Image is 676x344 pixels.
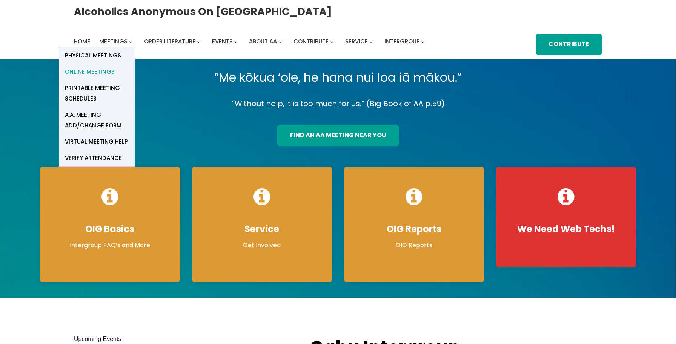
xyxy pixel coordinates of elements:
h4: Service [200,223,324,235]
a: Service [345,36,368,47]
button: Contribute submenu [330,40,333,43]
a: A.A. Meeting Add/Change Form [59,107,135,134]
span: Meetings [99,37,128,45]
button: Meetings submenu [129,40,132,43]
h2: Upcoming Events [74,335,295,344]
a: Alcoholics Anonymous on [GEOGRAPHIC_DATA] [74,3,332,20]
button: About AA submenu [278,40,282,43]
button: Order Literature submenu [197,40,200,43]
h4: OIG Basics [48,223,172,235]
a: Contribute [536,34,602,55]
h4: OIG Reports [352,223,476,235]
a: Events [212,36,233,47]
p: “Without help, it is too much for us.” (Big Book of AA p.59) [34,97,642,110]
button: Events submenu [234,40,237,43]
h4: We Need Web Techs! [504,223,628,235]
span: Intergroup [384,37,420,45]
span: Virtual Meeting Help [65,136,128,147]
span: A.A. Meeting Add/Change Form [65,110,129,131]
a: Meetings [99,36,128,47]
span: Physical Meetings [65,50,121,61]
a: Printable Meeting Schedules [59,80,135,107]
button: Service submenu [369,40,373,43]
a: Home [74,36,90,47]
p: Intergroup FAQ’s and More [48,241,172,250]
span: Events [212,37,233,45]
span: Order Literature [144,37,195,45]
a: find an aa meeting near you [277,125,399,146]
p: Get Involved [200,241,324,250]
span: Service [345,37,368,45]
a: Contribute [293,36,329,47]
span: Contribute [293,37,329,45]
p: “Me kōkua ‘ole, he hana nui loa iā mākou.” [34,67,642,88]
button: Intergroup submenu [421,40,424,43]
a: About AA [249,36,277,47]
span: Printable Meeting Schedules [65,83,129,104]
span: Online Meetings [65,67,115,77]
a: Intergroup [384,36,420,47]
span: verify attendance [65,153,122,163]
nav: Intergroup [74,36,427,47]
a: Physical Meetings [59,47,135,64]
a: Virtual Meeting Help [59,134,135,150]
a: verify attendance [59,150,135,166]
p: OIG Reports [352,241,476,250]
span: Home [74,37,90,45]
a: Online Meetings [59,64,135,80]
span: About AA [249,37,277,45]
